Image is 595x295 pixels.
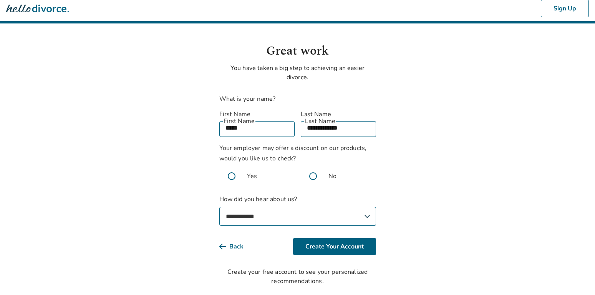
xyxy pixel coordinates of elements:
[293,238,376,255] button: Create Your Account
[301,110,376,119] label: Last Name
[219,63,376,82] p: You have taken a big step to achieving an easier divorce.
[219,95,276,103] label: What is your name?
[219,110,295,119] label: First Name
[219,195,376,226] label: How did you hear about us?
[219,238,256,255] button: Back
[219,144,367,163] span: Your employer may offer a discount on our products, would you like us to check?
[328,172,336,181] span: No
[219,207,376,226] select: How did you hear about us?
[557,258,595,295] iframe: Chat Widget
[219,42,376,60] h1: Great work
[247,172,257,181] span: Yes
[219,267,376,286] div: Create your free account to see your personalized recommendations.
